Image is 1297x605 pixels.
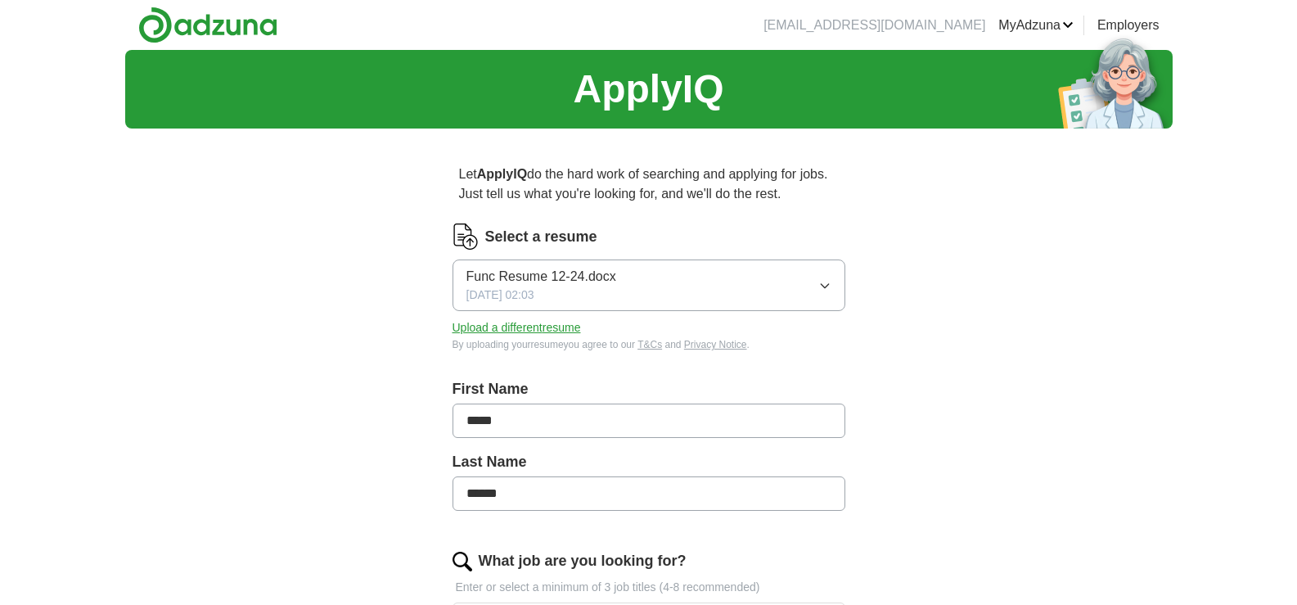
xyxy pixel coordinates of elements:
a: Privacy Notice [684,339,747,350]
img: search.png [453,552,472,571]
a: Employers [1097,16,1160,35]
a: MyAdzuna [998,16,1074,35]
p: Enter or select a minimum of 3 job titles (4-8 recommended) [453,579,845,596]
label: What job are you looking for? [479,550,687,572]
a: T&Cs [637,339,662,350]
label: Select a resume [485,226,597,248]
h1: ApplyIQ [573,60,723,119]
button: Upload a differentresume [453,319,581,336]
button: Func Resume 12-24.docx[DATE] 02:03 [453,260,845,311]
label: Last Name [453,451,845,473]
li: [EMAIL_ADDRESS][DOMAIN_NAME] [763,16,985,35]
img: CV Icon [453,223,479,250]
img: Adzuna logo [138,7,277,43]
strong: ApplyIQ [477,167,527,181]
span: Func Resume 12-24.docx [466,267,616,287]
label: First Name [453,378,845,400]
div: By uploading your resume you agree to our and . [453,337,845,352]
span: [DATE] 02:03 [466,287,534,304]
p: Let do the hard work of searching and applying for jobs. Just tell us what you're looking for, an... [453,158,845,210]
